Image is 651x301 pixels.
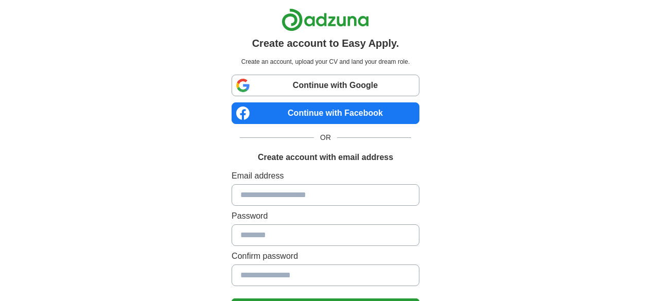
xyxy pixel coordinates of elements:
[314,132,337,143] span: OR
[234,57,417,66] p: Create an account, upload your CV and land your dream role.
[232,75,419,96] a: Continue with Google
[232,250,419,262] label: Confirm password
[258,151,393,164] h1: Create account with email address
[232,102,419,124] a: Continue with Facebook
[232,170,419,182] label: Email address
[252,36,399,51] h1: Create account to Easy Apply.
[281,8,369,31] img: Adzuna logo
[232,210,419,222] label: Password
